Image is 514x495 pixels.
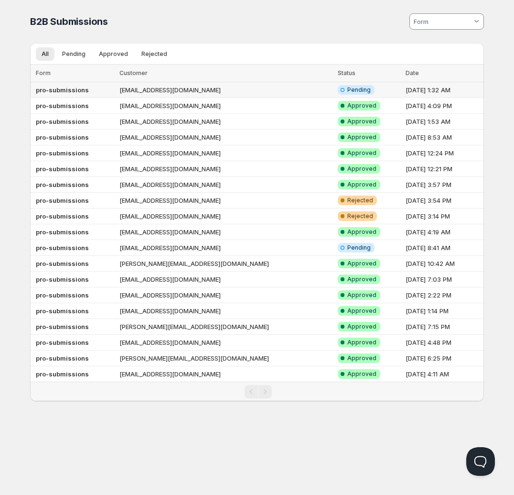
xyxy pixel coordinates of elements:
b: pro-submissions [36,102,89,110]
span: Form [36,69,51,77]
td: [EMAIL_ADDRESS][DOMAIN_NAME] [117,335,335,351]
span: Rejected [141,50,167,58]
td: [EMAIL_ADDRESS][DOMAIN_NAME] [117,82,335,98]
td: [EMAIL_ADDRESS][DOMAIN_NAME] [117,287,335,303]
span: Approved [347,370,376,378]
span: Approved [347,260,376,267]
span: Approved [347,181,376,188]
td: [PERSON_NAME][EMAIL_ADDRESS][DOMAIN_NAME] [117,351,335,366]
td: [DATE] 4:11 AM [403,366,484,382]
td: [EMAIL_ADDRESS][DOMAIN_NAME] [117,193,335,209]
td: [EMAIL_ADDRESS][DOMAIN_NAME] [117,303,335,319]
td: [DATE] 4:09 PM [403,98,484,114]
span: Approved [347,275,376,283]
td: [DATE] 1:53 AM [403,114,484,130]
b: pro-submissions [36,118,89,125]
span: All [42,50,49,58]
span: Approved [347,133,376,141]
b: pro-submissions [36,370,89,378]
td: [DATE] 10:42 AM [403,256,484,272]
span: Approved [347,354,376,362]
td: [EMAIL_ADDRESS][DOMAIN_NAME] [117,272,335,287]
td: [EMAIL_ADDRESS][DOMAIN_NAME] [117,114,335,130]
td: [DATE] 12:21 PM [403,161,484,177]
td: [EMAIL_ADDRESS][DOMAIN_NAME] [117,98,335,114]
span: Approved [347,323,376,330]
td: [DATE] 3:54 PM [403,193,484,209]
td: [EMAIL_ADDRESS][DOMAIN_NAME] [117,161,335,177]
td: [EMAIL_ADDRESS][DOMAIN_NAME] [117,145,335,161]
span: Pending [62,50,86,58]
span: Date [406,69,419,77]
td: [EMAIL_ADDRESS][DOMAIN_NAME] [117,224,335,240]
td: [DATE] 4:19 AM [403,224,484,240]
td: [DATE] 12:24 PM [403,145,484,161]
td: [EMAIL_ADDRESS][DOMAIN_NAME] [117,209,335,224]
td: [EMAIL_ADDRESS][DOMAIN_NAME] [117,240,335,256]
b: pro-submissions [36,228,89,236]
span: Approved [347,307,376,315]
span: Customer [119,69,148,77]
span: Approved [347,102,376,110]
b: pro-submissions [36,339,89,346]
b: pro-submissions [36,291,89,299]
span: Approved [347,228,376,236]
b: pro-submissions [36,354,89,362]
b: pro-submissions [36,133,89,141]
nav: Pagination [30,382,484,401]
td: [DATE] 8:41 AM [403,240,484,256]
span: Rejected [347,212,373,220]
span: Approved [347,291,376,299]
b: pro-submissions [36,244,89,252]
span: Approved [347,118,376,125]
input: Form [412,14,472,29]
span: Approved [347,149,376,157]
span: B2B Submissions [30,16,108,27]
td: [EMAIL_ADDRESS][DOMAIN_NAME] [117,366,335,382]
td: [DATE] 7:03 PM [403,272,484,287]
b: pro-submissions [36,260,89,267]
td: [DATE] 4:48 PM [403,335,484,351]
td: [DATE] 7:15 PM [403,319,484,335]
span: Pending [347,244,371,252]
b: pro-submissions [36,181,89,188]
td: [EMAIL_ADDRESS][DOMAIN_NAME] [117,130,335,145]
b: pro-submissions [36,307,89,315]
b: pro-submissions [36,323,89,330]
span: Pending [347,86,371,94]
span: Approved [99,50,128,58]
b: pro-submissions [36,165,89,173]
b: pro-submissions [36,197,89,204]
b: pro-submissions [36,149,89,157]
td: [DATE] 2:22 PM [403,287,484,303]
span: Approved [347,339,376,346]
span: Status [338,69,355,77]
iframe: Help Scout Beacon - Open [466,447,495,476]
td: [DATE] 3:57 PM [403,177,484,193]
span: Rejected [347,197,373,204]
td: [DATE] 6:25 PM [403,351,484,366]
b: pro-submissions [36,212,89,220]
b: pro-submissions [36,86,89,94]
td: [PERSON_NAME][EMAIL_ADDRESS][DOMAIN_NAME] [117,319,335,335]
td: [DATE] 1:32 AM [403,82,484,98]
td: [DATE] 8:53 AM [403,130,484,145]
b: pro-submissions [36,275,89,283]
td: [EMAIL_ADDRESS][DOMAIN_NAME] [117,177,335,193]
td: [DATE] 3:14 PM [403,209,484,224]
td: [DATE] 1:14 PM [403,303,484,319]
td: [PERSON_NAME][EMAIL_ADDRESS][DOMAIN_NAME] [117,256,335,272]
span: Approved [347,165,376,173]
